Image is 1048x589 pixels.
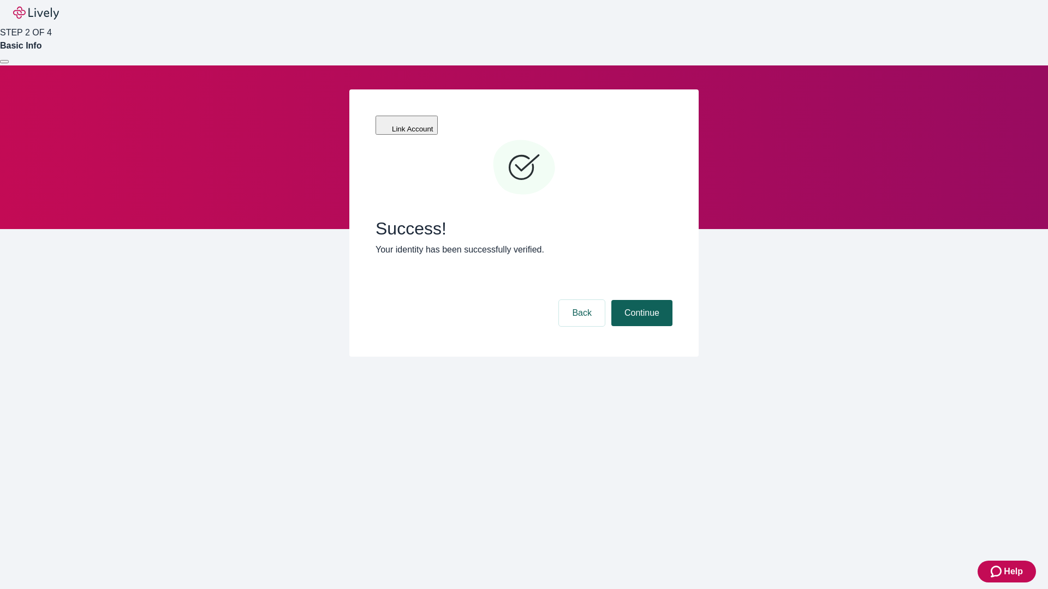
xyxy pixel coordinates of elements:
button: Back [559,300,605,326]
p: Your identity has been successfully verified. [376,243,672,256]
button: Link Account [376,116,438,135]
img: Lively [13,7,59,20]
span: Success! [376,218,672,239]
button: Zendesk support iconHelp [978,561,1036,582]
svg: Checkmark icon [491,135,557,201]
button: Continue [611,300,672,326]
span: Help [1004,565,1023,578]
svg: Zendesk support icon [991,565,1004,578]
